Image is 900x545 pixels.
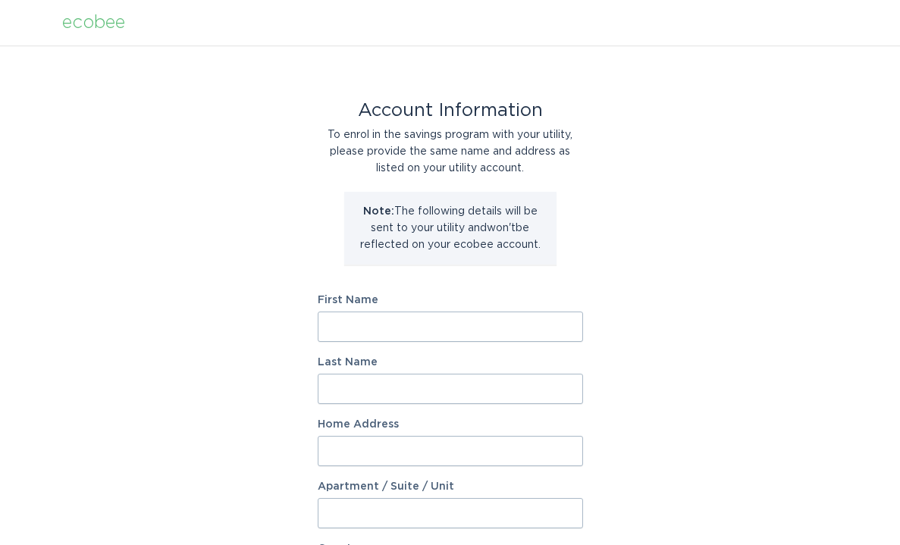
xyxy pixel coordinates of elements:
div: ecobee [62,14,125,31]
label: First Name [318,295,583,305]
label: Home Address [318,419,583,430]
p: The following details will be sent to your utility and won't be reflected on your ecobee account. [356,203,545,253]
label: Apartment / Suite / Unit [318,481,583,492]
div: To enrol in the savings program with your utility, please provide the same name and address as li... [318,127,583,177]
div: Account Information [318,102,583,119]
strong: Note: [363,206,394,217]
label: Last Name [318,357,583,368]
